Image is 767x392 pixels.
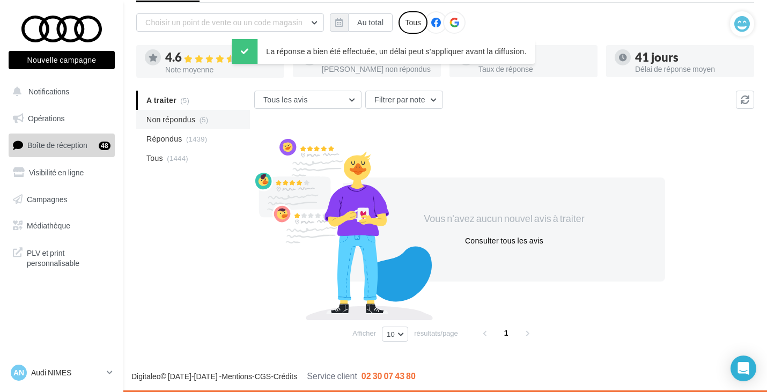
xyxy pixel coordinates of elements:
span: Campagnes [27,194,68,203]
p: Audi NIMES [31,367,102,378]
span: Médiathèque [27,221,70,230]
span: 10 [387,330,395,338]
div: Note moyenne [165,66,276,73]
span: Non répondus [146,114,195,125]
span: 1 [498,324,515,342]
span: (1439) [186,135,208,143]
div: Vous n'avez aucun nouvel avis à traiter [412,212,596,226]
span: 02 30 07 43 80 [362,371,416,381]
span: (1444) [167,154,188,162]
div: 48 [99,142,110,150]
button: Tous les avis [254,91,362,109]
a: Digitaleo [131,372,160,381]
span: résultats/page [414,328,458,338]
div: 41 jours [635,51,746,63]
span: Notifications [28,87,69,96]
a: PLV et print personnalisable [6,241,117,273]
span: Opérations [28,114,64,123]
a: CGS [255,372,271,381]
button: Notifications [6,80,113,103]
span: Afficher [352,328,376,338]
span: Boîte de réception [27,140,87,150]
button: 10 [382,327,408,342]
span: AN [13,367,24,378]
button: Choisir un point de vente ou un code magasin [136,13,324,32]
div: Open Intercom Messenger [731,356,756,381]
div: La réponse a bien été effectuée, un délai peut s’appliquer avant la diffusion. [232,39,535,64]
a: Médiathèque [6,215,117,237]
button: Au total [348,13,393,32]
a: Crédits [274,372,297,381]
button: Au total [330,13,393,32]
span: Tous les avis [263,95,308,104]
a: AN Audi NIMES [9,363,115,383]
span: (5) [200,115,209,124]
span: Visibilité en ligne [29,168,84,177]
span: Répondus [146,134,182,144]
button: Consulter tous les avis [461,234,548,247]
div: 4.6 [165,51,276,64]
a: Mentions [222,372,252,381]
div: Délai de réponse moyen [635,65,746,73]
span: Tous [146,153,163,164]
a: Opérations [6,107,117,130]
span: PLV et print personnalisable [27,246,110,269]
button: Filtrer par note [365,91,443,109]
div: Tous [399,11,427,34]
span: Service client [307,371,357,381]
span: Choisir un point de vente ou un code magasin [145,18,303,27]
a: Boîte de réception48 [6,134,117,157]
span: © [DATE]-[DATE] - - - [131,372,416,381]
a: Visibilité en ligne [6,161,117,184]
button: Nouvelle campagne [9,51,115,69]
a: Campagnes [6,188,117,211]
